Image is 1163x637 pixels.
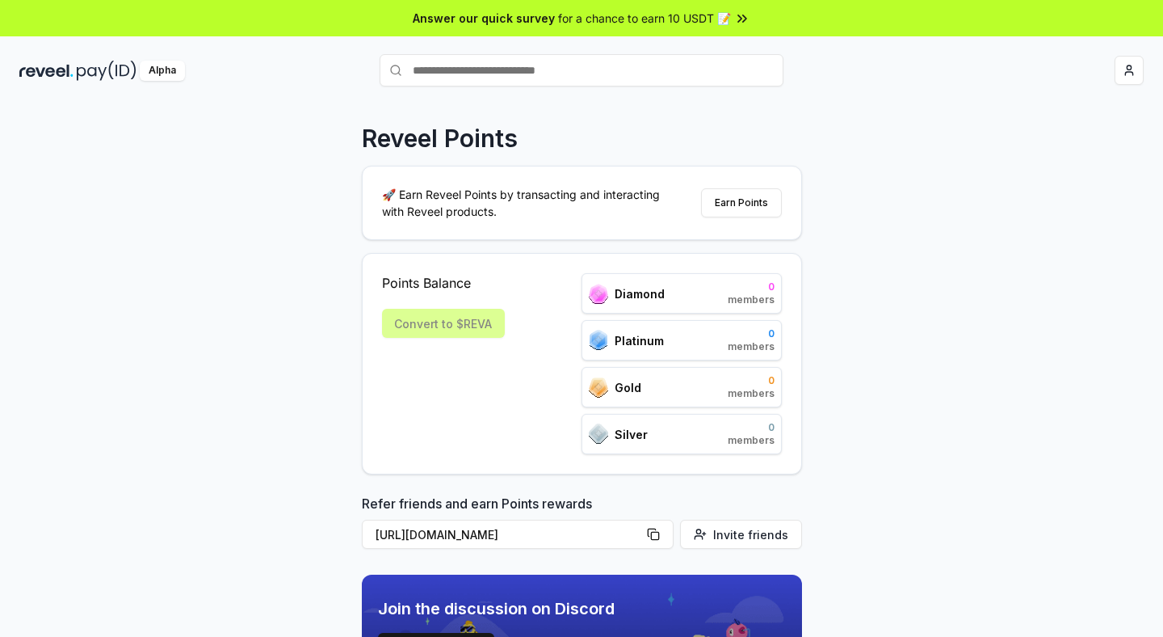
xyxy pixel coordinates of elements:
span: 0 [728,374,775,387]
span: Answer our quick survey [413,10,555,27]
span: Silver [615,426,648,443]
span: Gold [615,379,641,396]
span: for a chance to earn 10 USDT 📝 [558,10,731,27]
button: Invite friends [680,520,802,549]
span: 0 [728,327,775,340]
span: 0 [728,281,775,293]
span: members [728,293,775,306]
span: 0 [728,421,775,434]
span: Platinum [615,332,664,349]
div: Refer friends and earn Points rewards [362,494,802,555]
span: Invite friends [713,526,788,543]
span: members [728,387,775,400]
span: Points Balance [382,273,505,293]
img: ranks_icon [589,378,608,398]
img: reveel_dark [19,61,73,81]
img: ranks_icon [589,284,608,304]
img: pay_id [77,61,136,81]
div: Alpha [140,61,185,81]
img: ranks_icon [589,424,608,445]
span: Join the discussion on Discord [378,597,653,620]
p: 🚀 Earn Reveel Points by transacting and interacting with Reveel products. [382,186,673,220]
span: members [728,340,775,353]
span: members [728,434,775,447]
span: Diamond [615,285,665,302]
p: Reveel Points [362,124,518,153]
button: [URL][DOMAIN_NAME] [362,520,674,549]
button: Earn Points [701,188,782,217]
img: ranks_icon [589,330,608,351]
